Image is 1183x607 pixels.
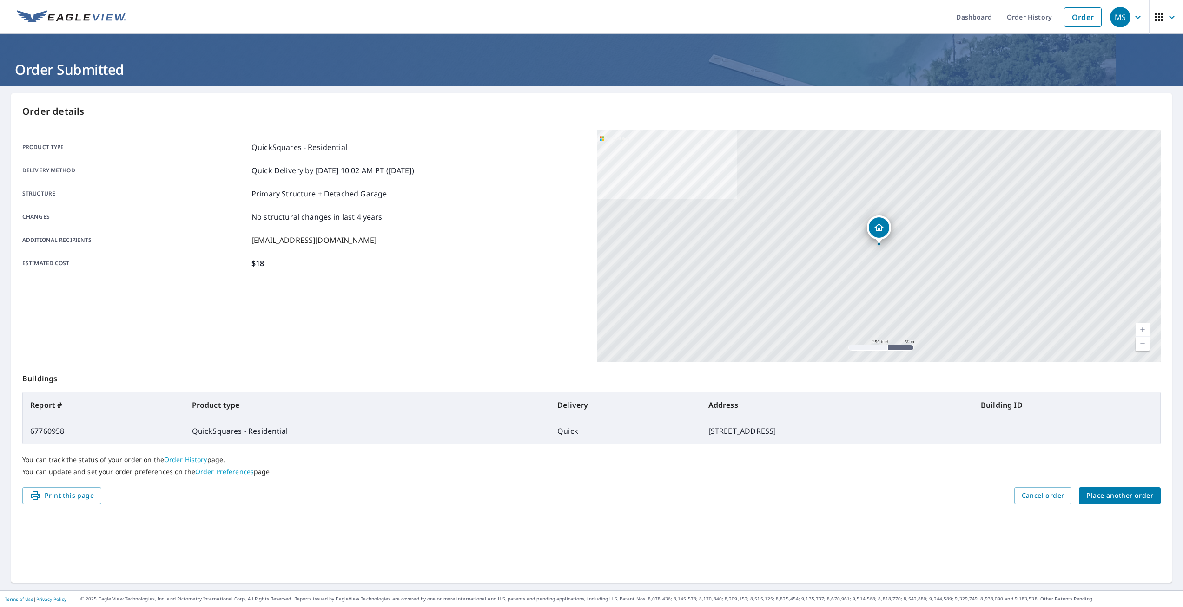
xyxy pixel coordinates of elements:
[251,188,387,199] p: Primary Structure + Detached Garage
[185,392,550,418] th: Product type
[22,142,248,153] p: Product type
[701,392,973,418] th: Address
[1064,7,1102,27] a: Order
[22,211,248,222] p: Changes
[1136,323,1150,337] a: Current Level 17, Zoom In
[867,215,891,244] div: Dropped pin, building 1, Residential property, 405 Arden Rd Conshohocken, PA 19428
[251,235,377,246] p: [EMAIL_ADDRESS][DOMAIN_NAME]
[185,418,550,444] td: QuickSquares - Residential
[251,142,347,153] p: QuickSquares - Residential
[22,188,248,199] p: Structure
[164,455,207,464] a: Order History
[17,10,126,24] img: EV Logo
[11,60,1172,79] h1: Order Submitted
[1079,487,1161,504] button: Place another order
[22,468,1161,476] p: You can update and set your order preferences on the page.
[22,362,1161,392] p: Buildings
[22,165,248,176] p: Delivery method
[22,235,248,246] p: Additional recipients
[701,418,973,444] td: [STREET_ADDRESS]
[23,392,185,418] th: Report #
[5,596,33,602] a: Terms of Use
[1014,487,1072,504] button: Cancel order
[1136,337,1150,351] a: Current Level 17, Zoom Out
[550,392,701,418] th: Delivery
[973,392,1160,418] th: Building ID
[30,490,94,502] span: Print this page
[22,456,1161,464] p: You can track the status of your order on the page.
[5,596,66,602] p: |
[195,467,254,476] a: Order Preferences
[23,418,185,444] td: 67760958
[36,596,66,602] a: Privacy Policy
[251,258,264,269] p: $18
[1086,490,1153,502] span: Place another order
[251,211,383,222] p: No structural changes in last 4 years
[22,258,248,269] p: Estimated cost
[1110,7,1130,27] div: MS
[550,418,701,444] td: Quick
[22,104,1161,118] p: Order details
[22,487,101,504] button: Print this page
[80,595,1178,602] p: © 2025 Eagle View Technologies, Inc. and Pictometry International Corp. All Rights Reserved. Repo...
[251,165,414,176] p: Quick Delivery by [DATE] 10:02 AM PT ([DATE])
[1022,490,1064,502] span: Cancel order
